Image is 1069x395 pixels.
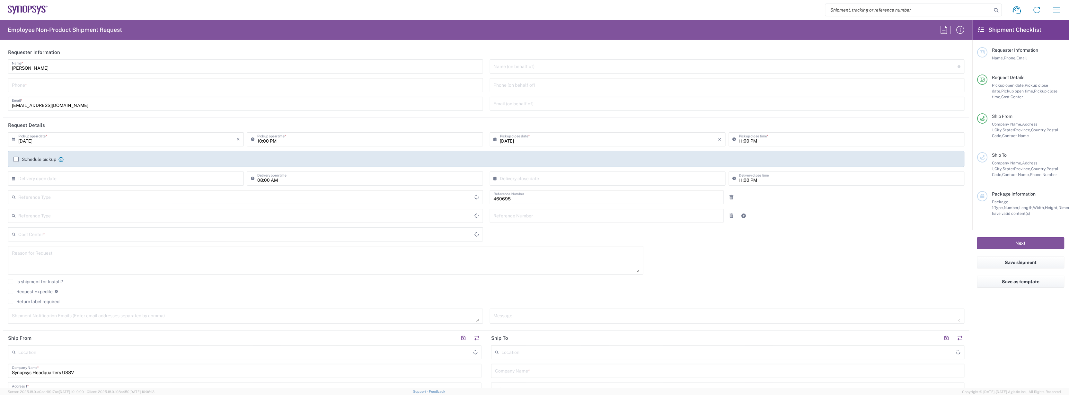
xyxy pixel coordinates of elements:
span: Email [1017,56,1027,60]
label: Request Expedite [8,289,53,294]
span: [DATE] 10:06:13 [129,390,155,394]
span: Length, [1020,205,1033,210]
h2: Request Details [8,122,45,128]
span: City, [995,127,1003,132]
span: Type, [994,205,1004,210]
button: Next [977,237,1065,249]
span: Package 1: [992,199,1009,210]
span: Number, [1004,205,1020,210]
span: Package Information [992,191,1036,197]
span: Server: 2025.18.0-a0edd1917ac [8,390,84,394]
span: Company Name, [992,161,1022,165]
h2: Shipment Checklist [978,26,1042,34]
span: Country, [1031,127,1047,132]
span: Phone, [1004,56,1017,60]
span: Client: 2025.18.0-198a450 [87,390,155,394]
label: Is shipment for Install? [8,279,63,284]
span: State/Province, [1003,166,1031,171]
span: Phone Number [1030,172,1057,177]
span: Requester Information [992,48,1038,53]
span: [DATE] 10:10:00 [59,390,84,394]
span: Width, [1033,205,1045,210]
button: Save as template [977,276,1065,288]
i: × [718,134,722,145]
span: Name, [992,56,1004,60]
span: Contact Name [1003,133,1029,138]
span: Ship To [992,153,1007,158]
span: Pickup open date, [992,83,1025,88]
a: Support [413,390,429,393]
span: Company Name, [992,122,1022,127]
input: Shipment, tracking or reference number [826,4,992,16]
h2: Ship From [8,335,31,341]
span: City, [995,166,1003,171]
a: Feedback [429,390,445,393]
span: Height, [1045,205,1059,210]
a: Remove Reference [727,211,736,220]
label: Return label required [8,299,59,304]
span: Pickup open time, [1002,89,1034,93]
span: Ship From [992,114,1013,119]
h2: Employee Non-Product Shipment Request [8,26,122,34]
button: Save shipment [977,257,1065,268]
span: Request Details [992,75,1025,80]
h2: Requester Information [8,49,60,56]
span: Cost Center [1002,94,1023,99]
span: Contact Name, [1003,172,1030,177]
a: Remove Reference [727,193,736,202]
h2: Ship To [491,335,508,341]
span: Country, [1031,166,1047,171]
label: Schedule pickup [13,157,56,162]
span: Copyright © [DATE]-[DATE] Agistix Inc., All Rights Reserved [962,389,1061,395]
a: Add Reference [739,211,748,220]
span: State/Province, [1003,127,1031,132]
i: × [236,134,240,145]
